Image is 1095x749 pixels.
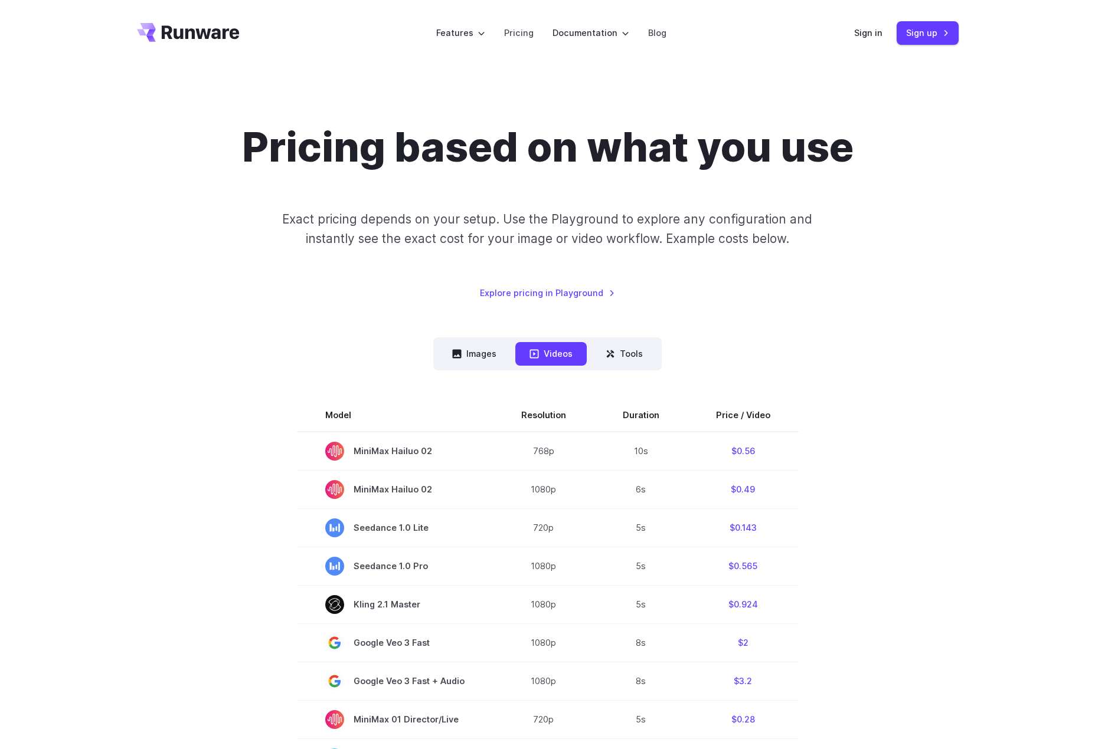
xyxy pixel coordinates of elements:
td: $0.49 [688,470,799,508]
th: Resolution [493,399,594,432]
a: Go to / [137,23,240,42]
a: Sign in [854,26,882,40]
td: 6s [594,470,688,508]
td: 720p [493,508,594,547]
td: 5s [594,547,688,585]
button: Images [438,342,511,365]
th: Model [297,399,493,432]
label: Features [436,26,485,40]
td: 720p [493,700,594,738]
td: 5s [594,508,688,547]
h1: Pricing based on what you use [242,123,854,172]
td: 1080p [493,623,594,662]
span: MiniMax Hailuo 02 [325,480,465,499]
td: 1080p [493,547,594,585]
td: 5s [594,700,688,738]
td: 8s [594,623,688,662]
span: Google Veo 3 Fast + Audio [325,672,465,691]
td: 1080p [493,585,594,623]
a: Explore pricing in Playground [480,286,615,300]
p: Exact pricing depends on your setup. Use the Playground to explore any configuration and instantl... [260,209,835,249]
td: 10s [594,432,688,471]
a: Pricing [504,26,534,40]
td: $3.2 [688,662,799,700]
td: $2 [688,623,799,662]
td: $0.28 [688,700,799,738]
span: MiniMax 01 Director/Live [325,710,465,729]
a: Blog [648,26,666,40]
td: 8s [594,662,688,700]
td: 768p [493,432,594,471]
span: Google Veo 3 Fast [325,633,465,652]
span: Seedance 1.0 Lite [325,518,465,537]
td: 1080p [493,470,594,508]
th: Price / Video [688,399,799,432]
label: Documentation [553,26,629,40]
td: 5s [594,585,688,623]
span: Kling 2.1 Master [325,595,465,614]
td: $0.924 [688,585,799,623]
td: $0.143 [688,508,799,547]
span: Seedance 1.0 Pro [325,557,465,576]
td: $0.565 [688,547,799,585]
a: Sign up [897,21,959,44]
th: Duration [594,399,688,432]
button: Videos [515,342,587,365]
button: Tools [591,342,657,365]
span: MiniMax Hailuo 02 [325,442,465,461]
td: $0.56 [688,432,799,471]
td: 1080p [493,662,594,700]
